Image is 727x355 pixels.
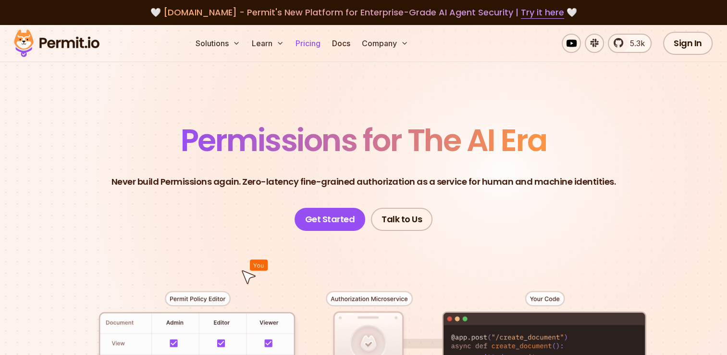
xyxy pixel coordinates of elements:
[23,6,704,19] div: 🤍 🤍
[192,34,244,53] button: Solutions
[181,119,547,162] span: Permissions for The AI Era
[248,34,288,53] button: Learn
[624,38,645,49] span: 5.3k
[10,27,104,60] img: Permit logo
[663,32,713,55] a: Sign In
[163,6,564,18] span: [DOMAIN_NAME] - Permit's New Platform for Enterprise-Grade AI Agent Security |
[328,34,354,53] a: Docs
[358,34,412,53] button: Company
[371,208,432,231] a: Talk to Us
[292,34,324,53] a: Pricing
[608,34,652,53] a: 5.3k
[111,175,616,189] p: Never build Permissions again. Zero-latency fine-grained authorization as a service for human and...
[521,6,564,19] a: Try it here
[295,208,366,231] a: Get Started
